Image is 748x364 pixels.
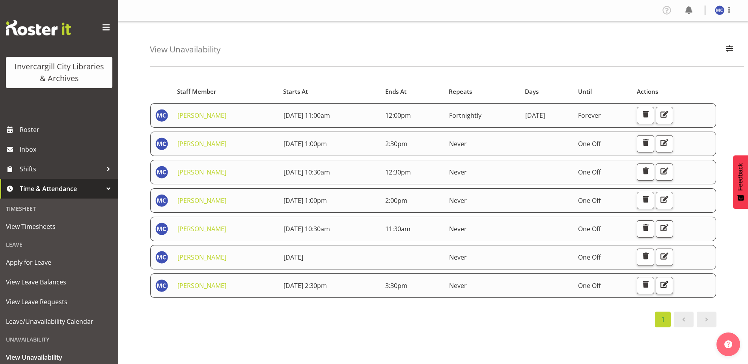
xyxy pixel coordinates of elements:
button: Delete Unavailability [637,249,654,266]
span: One Off [578,196,601,205]
button: Delete Unavailability [637,163,654,181]
span: [DATE] [525,111,545,120]
span: Inbox [20,143,114,155]
span: Starts At [283,87,308,96]
button: Edit Unavailability [656,249,673,266]
span: Never [449,225,467,233]
button: Edit Unavailability [656,192,673,209]
span: Staff Member [177,87,216,96]
span: Forever [578,111,601,120]
img: maria-catu11656.jpg [155,251,168,264]
span: [DATE] 1:00pm [284,139,327,148]
img: Rosterit website logo [6,20,71,35]
img: maria-catu11656.jpg [155,279,168,292]
span: 12:00pm [385,111,411,120]
span: Never [449,196,467,205]
span: Roster [20,124,114,136]
a: [PERSON_NAME] [177,168,226,176]
span: 2:30pm [385,139,407,148]
span: [DATE] 1:00pm [284,196,327,205]
span: View Timesheets [6,221,112,232]
div: Timesheet [2,201,116,217]
span: Time & Attendance [20,183,103,195]
span: Apply for Leave [6,256,112,268]
span: Never [449,281,467,290]
span: Until [578,87,592,96]
button: Edit Unavailability [656,277,673,294]
a: Apply for Leave [2,253,116,272]
a: [PERSON_NAME] [177,225,226,233]
span: Ends At [385,87,407,96]
span: View Leave Requests [6,296,112,308]
span: Repeats [449,87,472,96]
a: Leave/Unavailability Calendar [2,312,116,331]
span: One Off [578,139,601,148]
button: Delete Unavailability [637,107,654,124]
span: View Leave Balances [6,276,112,288]
img: maria-catu11656.jpg [155,137,168,150]
a: [PERSON_NAME] [177,281,226,290]
span: One Off [578,253,601,262]
img: maria-catu11656.jpg [155,166,168,178]
button: Feedback - Show survey [733,155,748,209]
img: maria-catu11656.jpg [155,194,168,207]
button: Edit Unavailability [656,163,673,181]
div: Leave [2,236,116,253]
img: maria-catu11656.jpg [715,6,724,15]
span: 2:00pm [385,196,407,205]
a: View Timesheets [2,217,116,236]
span: Leave/Unavailability Calendar [6,316,112,327]
button: Filter Employees [721,41,738,58]
a: View Leave Balances [2,272,116,292]
span: Fortnightly [449,111,481,120]
span: View Unavailability [6,351,112,363]
span: [DATE] 10:30am [284,168,330,176]
div: Unavailability [2,331,116,347]
a: [PERSON_NAME] [177,196,226,205]
span: 12:30pm [385,168,411,176]
img: help-xxl-2.png [724,340,732,348]
span: [DATE] 10:30am [284,225,330,233]
h4: View Unavailability [150,45,220,54]
span: Days [525,87,539,96]
button: Edit Unavailability [656,107,673,124]
img: maria-catu11656.jpg [155,109,168,122]
button: Delete Unavailability [637,220,654,238]
span: 3:30pm [385,281,407,290]
a: [PERSON_NAME] [177,111,226,120]
span: One Off [578,168,601,176]
span: Shifts [20,163,103,175]
button: Delete Unavailability [637,135,654,152]
span: One Off [578,281,601,290]
span: One Off [578,225,601,233]
span: [DATE] [284,253,303,262]
a: View Leave Requests [2,292,116,312]
span: Feedback [737,163,744,191]
span: Never [449,168,467,176]
a: [PERSON_NAME] [177,253,226,262]
button: Delete Unavailability [637,192,654,209]
button: Delete Unavailability [637,277,654,294]
button: Edit Unavailability [656,220,673,238]
button: Edit Unavailability [656,135,673,152]
img: maria-catu11656.jpg [155,223,168,235]
span: Actions [637,87,658,96]
span: [DATE] 11:00am [284,111,330,120]
span: Never [449,139,467,148]
span: Never [449,253,467,262]
span: [DATE] 2:30pm [284,281,327,290]
a: [PERSON_NAME] [177,139,226,148]
div: Invercargill City Libraries & Archives [14,61,104,84]
span: 11:30am [385,225,410,233]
